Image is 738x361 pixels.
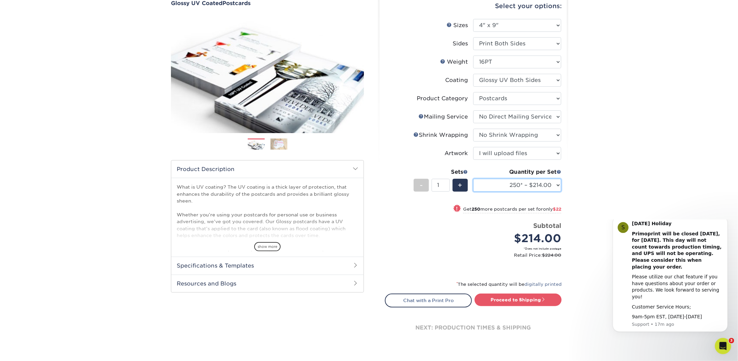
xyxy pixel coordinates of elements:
[390,247,561,251] small: *Does not include postage
[445,76,468,84] div: Coating
[270,138,287,150] img: Postcards 02
[29,94,120,101] div: 9am-5pm EST, [DATE]-[DATE]
[385,307,562,348] div: next: production times & shipping
[524,282,562,287] a: digitally printed
[29,102,120,108] p: Message from Support, sent 17m ago
[440,58,468,66] div: Weight
[171,161,364,178] h2: Product Description
[171,257,364,274] h2: Specifications & Templates
[413,131,468,139] div: Shrink Wrapping
[478,230,561,247] div: $214.00
[171,275,364,292] h2: Resources and Blogs
[533,222,561,229] strong: Subtotal
[420,180,423,190] span: -
[473,168,561,176] div: Quantity per Set
[171,7,364,141] img: Glossy UV Coated 01
[603,219,738,343] iframe: Intercom notifications message
[456,282,562,287] small: The selected quantity will be
[29,54,120,81] div: Please utilize our chat feature if you have questions about your order or products. We look forwa...
[248,139,265,151] img: Postcards 01
[29,1,69,7] b: [DATE] Holiday
[553,207,561,212] span: $22
[543,207,561,212] span: only
[458,180,462,190] span: +
[453,40,468,48] div: Sides
[385,294,472,307] a: Chat with a Print Pro
[463,207,561,213] small: Get more postcards per set for
[444,149,468,157] div: Artwork
[29,1,120,101] div: Message content
[29,84,120,91] div: Customer Service Hours;
[29,12,119,50] b: Primoprint will be closed [DATE], for [DATE]. This day will not count towards production timing, ...
[2,340,58,359] iframe: Google Customer Reviews
[472,207,480,212] strong: 250
[456,205,458,212] span: !
[447,21,468,29] div: Sizes
[254,242,281,251] span: show more
[475,294,562,306] a: Proceed to Shipping
[542,253,561,258] span: $224.00
[417,94,468,103] div: Product Category
[414,168,468,176] div: Sets
[15,3,26,14] div: Profile image for Support
[729,338,734,343] span: 3
[390,252,561,258] small: Retail Price:
[715,338,731,354] iframe: Intercom live chat
[177,184,358,287] p: What is UV coating? The UV coating is a thick layer of protection, that enhances the durability o...
[418,113,468,121] div: Mailing Service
